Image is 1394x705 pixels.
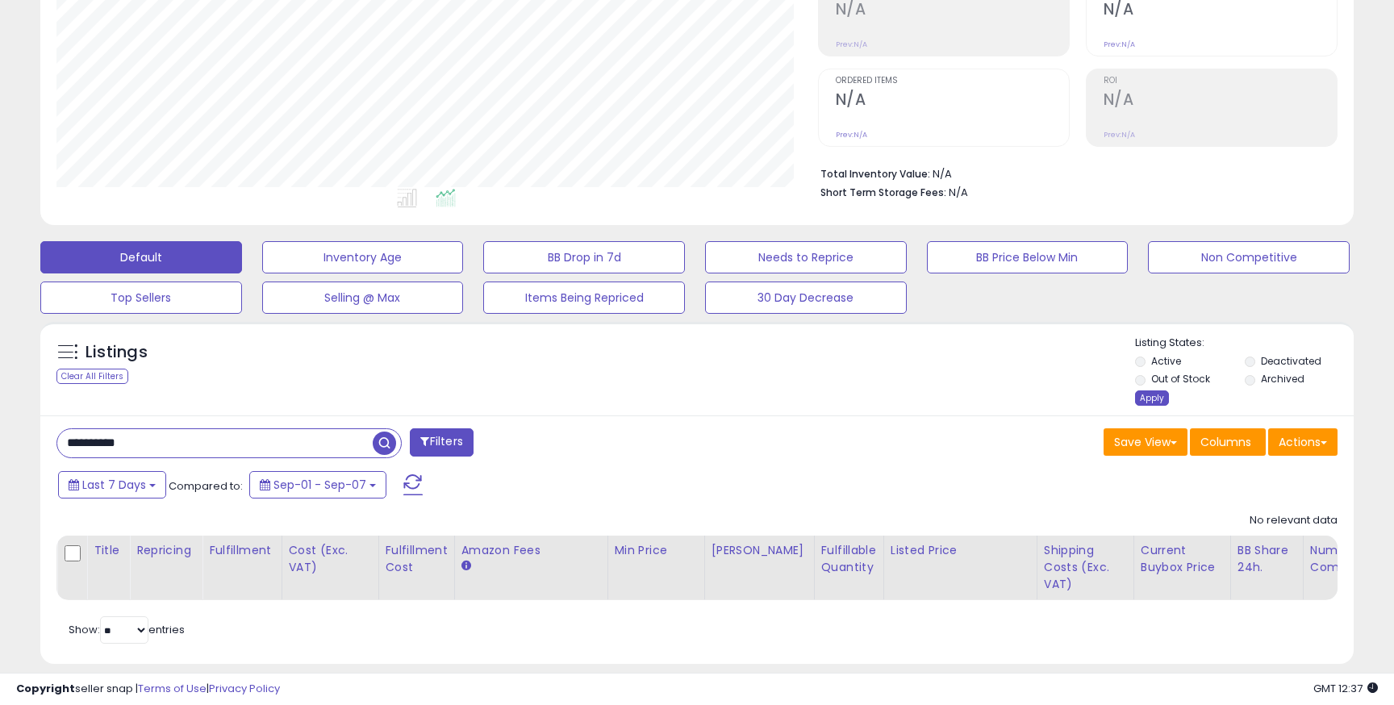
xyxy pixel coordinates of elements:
[262,241,464,273] button: Inventory Age
[483,282,685,314] button: Items Being Repriced
[1044,542,1127,593] div: Shipping Costs (Exc. VAT)
[94,542,123,559] div: Title
[1261,354,1321,368] label: Deactivated
[169,478,243,494] span: Compared to:
[705,241,907,273] button: Needs to Reprice
[262,282,464,314] button: Selling @ Max
[16,681,75,696] strong: Copyright
[209,681,280,696] a: Privacy Policy
[1141,542,1224,576] div: Current Buybox Price
[273,477,366,493] span: Sep-01 - Sep-07
[949,185,968,200] span: N/A
[836,40,867,49] small: Prev: N/A
[461,542,601,559] div: Amazon Fees
[1135,336,1353,351] p: Listing States:
[927,241,1129,273] button: BB Price Below Min
[1104,77,1337,86] span: ROI
[1104,428,1187,456] button: Save View
[1313,681,1378,696] span: 2025-09-15 12:37 GMT
[1200,434,1251,450] span: Columns
[410,428,473,457] button: Filters
[1261,372,1304,386] label: Archived
[1151,372,1210,386] label: Out of Stock
[820,167,930,181] b: Total Inventory Value:
[836,90,1069,112] h2: N/A
[821,542,877,576] div: Fulfillable Quantity
[705,282,907,314] button: 30 Day Decrease
[891,542,1030,559] div: Listed Price
[209,542,274,559] div: Fulfillment
[461,559,471,574] small: Amazon Fees.
[1310,542,1369,576] div: Num of Comp.
[86,341,148,364] h5: Listings
[1104,90,1337,112] h2: N/A
[820,163,1325,182] li: N/A
[1135,390,1169,406] div: Apply
[1104,130,1135,140] small: Prev: N/A
[58,471,166,499] button: Last 7 Days
[483,241,685,273] button: BB Drop in 7d
[386,542,448,576] div: Fulfillment Cost
[138,681,207,696] a: Terms of Use
[40,282,242,314] button: Top Sellers
[16,682,280,697] div: seller snap | |
[40,241,242,273] button: Default
[1268,428,1338,456] button: Actions
[56,369,128,384] div: Clear All Filters
[1151,354,1181,368] label: Active
[836,77,1069,86] span: Ordered Items
[1190,428,1266,456] button: Columns
[712,542,808,559] div: [PERSON_NAME]
[289,542,372,576] div: Cost (Exc. VAT)
[249,471,386,499] button: Sep-01 - Sep-07
[1148,241,1350,273] button: Non Competitive
[836,130,867,140] small: Prev: N/A
[82,477,146,493] span: Last 7 Days
[69,622,185,637] span: Show: entries
[615,542,698,559] div: Min Price
[1104,40,1135,49] small: Prev: N/A
[1237,542,1296,576] div: BB Share 24h.
[1250,513,1338,528] div: No relevant data
[136,542,195,559] div: Repricing
[820,186,946,199] b: Short Term Storage Fees:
